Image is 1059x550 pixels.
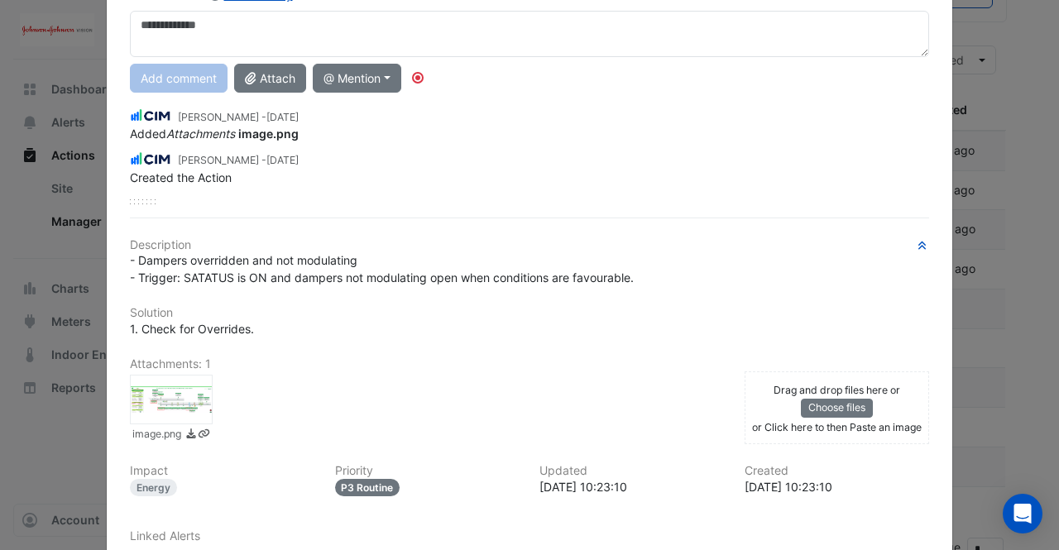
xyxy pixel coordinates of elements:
[1003,494,1042,533] div: Open Intercom Messenger
[130,357,929,371] h6: Attachments: 1
[130,375,213,424] div: image.png
[539,464,725,478] h6: Updated
[335,464,520,478] h6: Priority
[130,322,254,336] span: 1. Check for Overrides.
[178,153,299,168] small: [PERSON_NAME] -
[266,154,299,166] span: 2025-09-22 10:23:10
[313,64,401,93] button: @ Mention
[745,478,930,495] div: [DATE] 10:23:10
[801,399,873,417] button: Choose files
[178,110,299,125] small: [PERSON_NAME] -
[166,127,235,141] em: Attachments
[130,170,232,184] span: Created the Action
[335,479,400,496] div: P3 Routine
[130,107,171,125] img: CIM
[539,478,725,495] div: [DATE] 10:23:10
[238,127,299,141] strong: image.png
[130,150,171,168] img: CIM
[745,464,930,478] h6: Created
[234,64,306,93] button: Attach
[130,479,177,496] div: Energy
[130,253,634,285] span: - Dampers overridden and not modulating - Trigger: SATATUS is ON and dampers not modulating open ...
[130,306,929,320] h6: Solution
[130,238,929,252] h6: Description
[410,70,425,85] div: Tooltip anchor
[752,421,922,433] small: or Click here to then Paste an image
[198,427,210,444] a: Copy link to clipboard
[132,427,181,444] small: image.png
[266,111,299,123] span: 2025-09-22 10:23:51
[130,127,299,141] span: Added
[130,464,315,478] h6: Impact
[184,427,197,444] a: Download
[130,529,929,543] h6: Linked Alerts
[774,384,900,396] small: Drag and drop files here or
